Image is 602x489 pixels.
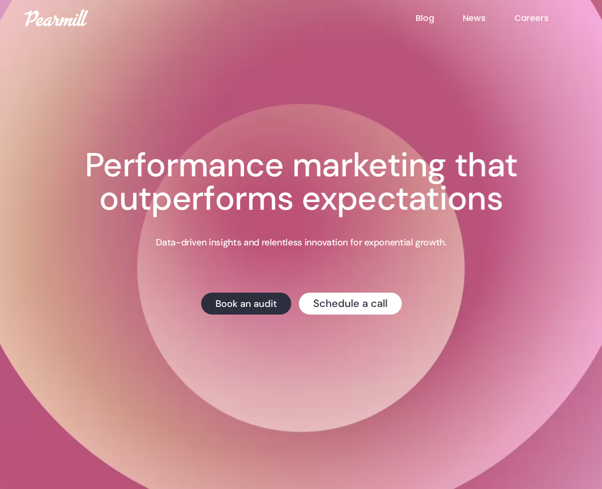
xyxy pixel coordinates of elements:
a: Book an audit [201,293,291,315]
span: Book an audit [215,297,276,310]
a: News [463,12,514,24]
a: Blog [416,12,463,24]
span: Blog [416,12,434,24]
span: News [463,12,486,24]
a: Schedule a call [298,293,401,315]
a: Careers [514,12,577,24]
span: Careers [514,12,549,24]
span: Schedule a call [313,296,387,310]
img: Pearmill logo [25,10,88,26]
span: Performance marketing that outperforms expectations [85,143,518,220]
span: Data-driven insights and relentless innovation for exponential growth. [156,236,446,248]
